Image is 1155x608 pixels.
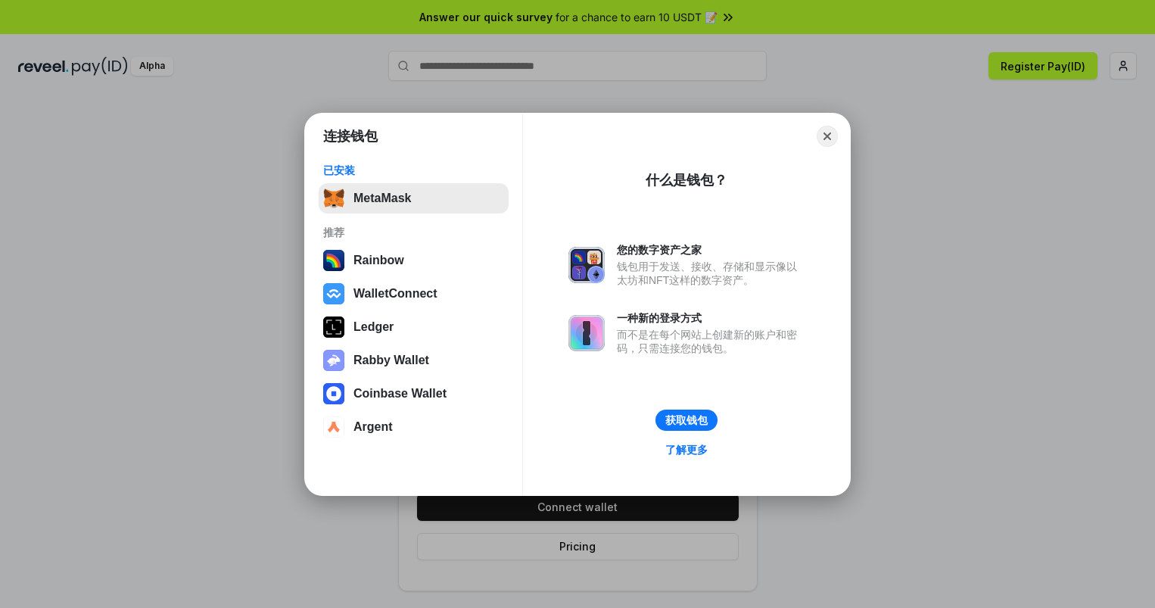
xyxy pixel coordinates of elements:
div: 获取钱包 [665,413,708,427]
img: svg+xml,%3Csvg%20width%3D%2228%22%20height%3D%2228%22%20viewBox%3D%220%200%2028%2028%22%20fill%3D... [323,283,344,304]
img: svg+xml,%3Csvg%20xmlns%3D%22http%3A%2F%2Fwww.w3.org%2F2000%2Fsvg%22%20width%3D%2228%22%20height%3... [323,316,344,338]
button: Close [817,126,838,147]
div: 了解更多 [665,443,708,457]
img: svg+xml,%3Csvg%20width%3D%22120%22%20height%3D%22120%22%20viewBox%3D%220%200%20120%20120%22%20fil... [323,250,344,271]
button: Rainbow [319,245,509,276]
div: 钱包用于发送、接收、存储和显示像以太坊和NFT这样的数字资产。 [617,260,805,287]
a: 了解更多 [656,440,717,460]
button: 获取钱包 [655,410,718,431]
div: 而不是在每个网站上创建新的账户和密码，只需连接您的钱包。 [617,328,805,355]
button: WalletConnect [319,279,509,309]
button: Argent [319,412,509,442]
div: Rainbow [353,254,404,267]
div: 什么是钱包？ [646,171,727,189]
div: Argent [353,420,393,434]
div: 推荐 [323,226,504,239]
button: Coinbase Wallet [319,379,509,409]
div: 您的数字资产之家 [617,243,805,257]
button: Ledger [319,312,509,342]
img: svg+xml,%3Csvg%20width%3D%2228%22%20height%3D%2228%22%20viewBox%3D%220%200%2028%2028%22%20fill%3D... [323,383,344,404]
img: svg+xml,%3Csvg%20width%3D%2228%22%20height%3D%2228%22%20viewBox%3D%220%200%2028%2028%22%20fill%3D... [323,416,344,438]
button: MetaMask [319,183,509,214]
div: 一种新的登录方式 [617,311,805,325]
div: WalletConnect [353,287,437,301]
img: svg+xml,%3Csvg%20xmlns%3D%22http%3A%2F%2Fwww.w3.org%2F2000%2Fsvg%22%20fill%3D%22none%22%20viewBox... [568,247,605,283]
div: MetaMask [353,192,411,205]
h1: 连接钱包 [323,127,378,145]
img: svg+xml,%3Csvg%20xmlns%3D%22http%3A%2F%2Fwww.w3.org%2F2000%2Fsvg%22%20fill%3D%22none%22%20viewBox... [323,350,344,371]
div: Coinbase Wallet [353,387,447,401]
img: svg+xml,%3Csvg%20xmlns%3D%22http%3A%2F%2Fwww.w3.org%2F2000%2Fsvg%22%20fill%3D%22none%22%20viewBox... [568,315,605,351]
div: Rabby Wallet [353,354,429,367]
button: Rabby Wallet [319,345,509,376]
div: Ledger [353,320,394,334]
div: 已安装 [323,164,504,177]
img: svg+xml,%3Csvg%20fill%3D%22none%22%20height%3D%2233%22%20viewBox%3D%220%200%2035%2033%22%20width%... [323,188,344,209]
